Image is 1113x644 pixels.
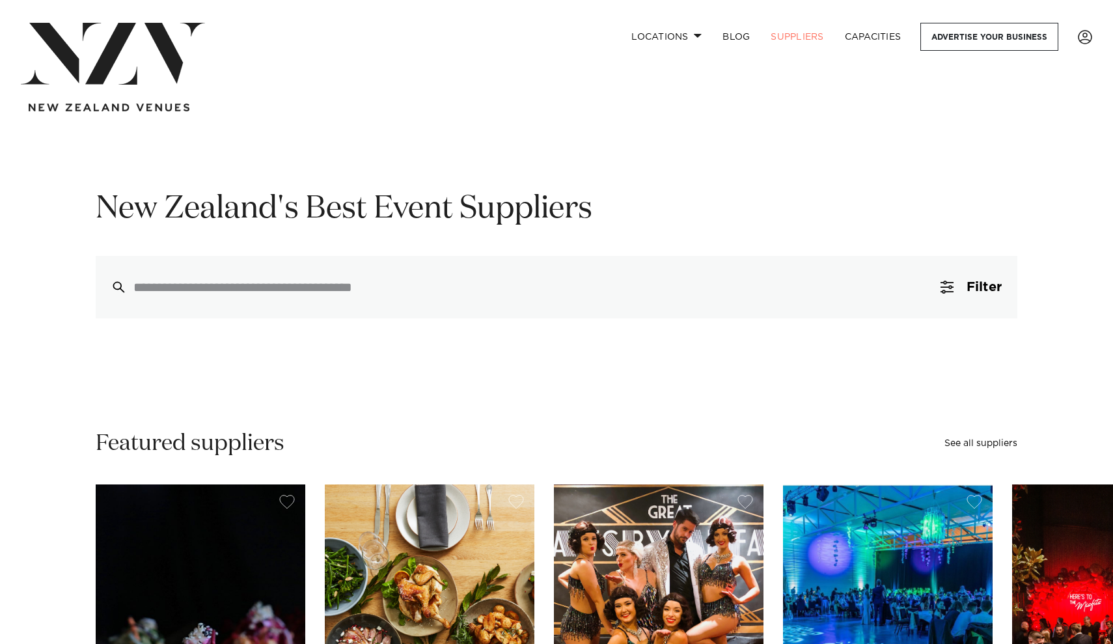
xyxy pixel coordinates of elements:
[21,23,205,85] img: nzv-logo.png
[834,23,912,51] a: Capacities
[760,23,834,51] a: SUPPLIERS
[920,23,1058,51] a: Advertise your business
[967,281,1002,294] span: Filter
[712,23,760,51] a: BLOG
[621,23,712,51] a: Locations
[96,189,1017,230] h1: New Zealand's Best Event Suppliers
[29,104,189,112] img: new-zealand-venues-text.png
[925,256,1017,318] button: Filter
[944,439,1017,448] a: See all suppliers
[96,429,284,458] h2: Featured suppliers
